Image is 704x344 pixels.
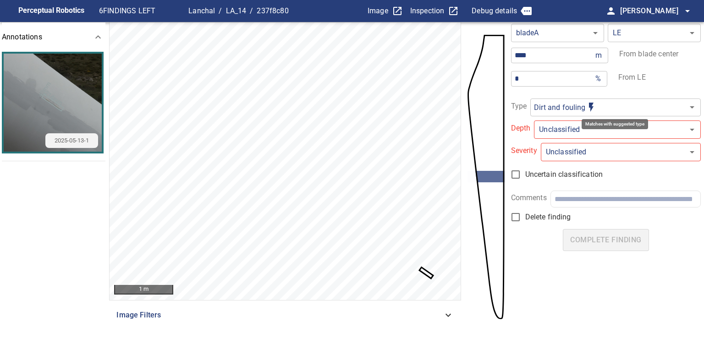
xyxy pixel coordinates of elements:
[2,32,42,43] p: Annotations
[410,5,445,16] p: Inspection
[472,5,517,16] p: Debug details
[18,4,84,18] figcaption: Perceptual Robotics
[511,194,547,202] label: Comments
[534,102,697,113] div: Dirt and fouling
[605,5,616,16] span: person
[538,124,697,135] div: Unclassified
[188,5,215,16] p: Lanchal
[109,304,461,326] div: Image Filters
[257,6,288,15] a: 237f8c80
[595,74,601,83] p: %
[515,27,600,38] div: bladeA
[4,54,102,152] button: 2025-05-13-1
[525,212,571,223] span: Delete finding
[682,5,693,16] span: arrow_drop_down
[616,2,693,20] button: [PERSON_NAME]
[618,74,646,81] label: From LE
[608,23,701,42] div: LE
[530,98,701,116] div: Dirt and fouling
[511,147,537,154] label: Severity
[611,27,697,38] div: LE
[511,103,527,110] label: Type
[511,142,701,161] div: Please select a valid value
[595,51,602,60] p: m
[506,165,694,184] label: Select this if you're unsure about the classification and it may need further review, reinspectio...
[368,5,403,16] a: Image
[619,50,679,58] label: From blade center
[511,125,531,132] label: Depth
[541,142,701,161] div: Unclassified
[525,169,603,180] span: Uncertain classification
[49,137,94,145] span: 2025-05-13-1
[219,5,222,16] span: /
[368,5,388,16] p: Image
[620,5,693,17] span: [PERSON_NAME]
[116,310,443,321] span: Image Filters
[226,6,247,15] a: LA_14
[250,5,253,16] span: /
[511,23,604,42] div: bladeA
[534,120,701,139] div: Unclassified
[4,54,102,152] img: Cropped image of finding key Lanchal/LA_14/237f8c80-4776-11f0-a2c1-f54dd75512f1. Inspection 2025-...
[544,146,698,158] div: Unclassified
[2,22,107,52] div: Annotations
[410,5,459,16] a: Inspection
[99,5,188,16] p: 6 FINDINGS LEFT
